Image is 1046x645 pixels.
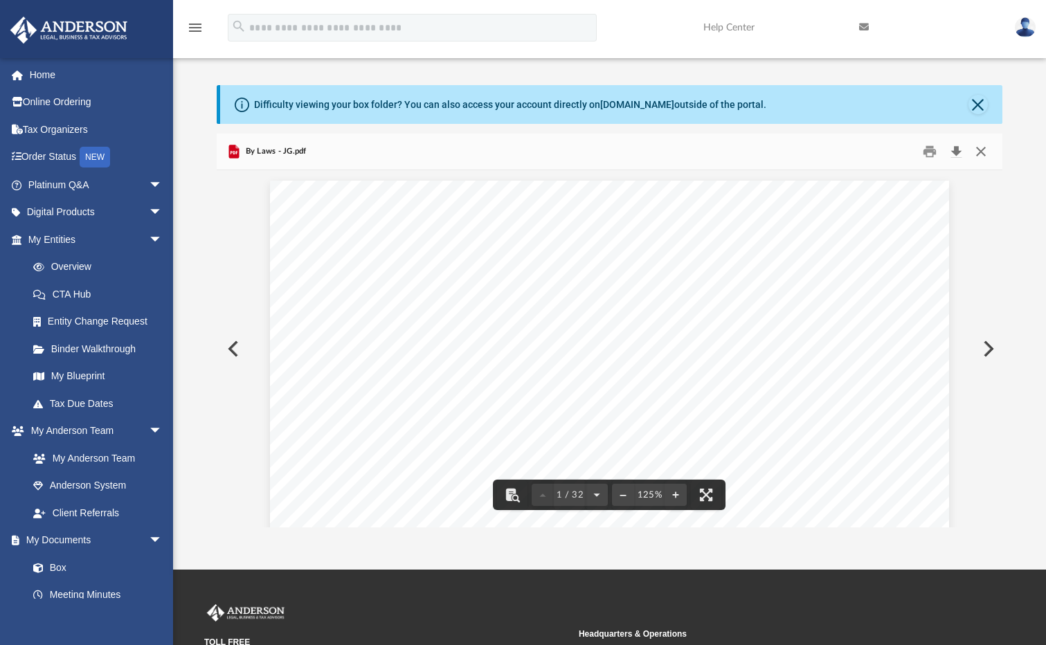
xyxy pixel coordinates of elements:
div: NEW [80,147,110,167]
a: CTA Hub [19,280,183,308]
button: 1 / 32 [554,480,586,510]
a: Entity Change Request [19,308,183,336]
span: 1 / 32 [554,491,586,500]
a: Platinum Q&Aarrow_drop_down [10,171,183,199]
span: arrow_drop_down [149,199,177,227]
div: Document Viewer [217,170,1002,527]
a: My Documentsarrow_drop_down [10,527,177,554]
button: Next page [586,480,608,510]
a: Box [19,554,170,581]
div: File preview [217,170,1002,527]
button: Download [944,141,968,163]
button: Close [968,95,988,114]
span: arrow_drop_down [149,417,177,446]
a: Online Ordering [10,89,183,116]
button: Previous File [217,329,247,368]
i: search [231,19,246,34]
button: Toggle findbar [498,480,528,510]
img: Anderson Advisors Platinum Portal [6,17,132,44]
span: By Laws - JG.pdf [242,145,307,158]
a: Overview [19,253,183,281]
a: My Anderson Team [19,444,170,472]
button: Next File [972,329,1002,368]
a: Order StatusNEW [10,143,183,172]
span: arrow_drop_down [149,171,177,199]
a: Client Referrals [19,499,177,527]
a: Digital Productsarrow_drop_down [10,199,183,226]
img: User Pic [1015,17,1036,37]
button: Enter fullscreen [691,480,721,510]
a: Meeting Minutes [19,581,177,609]
small: Headquarters & Operations [579,628,944,640]
a: menu [187,26,204,36]
a: [DOMAIN_NAME] [600,99,674,110]
div: Current zoom level [634,491,665,500]
a: Anderson System [19,472,177,500]
span: arrow_drop_down [149,527,177,555]
button: Print [917,141,944,163]
img: Anderson Advisors Platinum Portal [204,604,287,622]
button: Close [968,141,993,163]
a: Binder Walkthrough [19,335,183,363]
a: Tax Organizers [10,116,183,143]
div: Preview [217,134,1002,527]
a: My Blueprint [19,363,177,390]
button: Zoom out [612,480,634,510]
a: My Entitiesarrow_drop_down [10,226,183,253]
span: arrow_drop_down [149,226,177,254]
a: Tax Due Dates [19,390,183,417]
i: menu [187,19,204,36]
a: My Anderson Teamarrow_drop_down [10,417,177,445]
button: Zoom in [665,480,687,510]
div: Difficulty viewing your box folder? You can also access your account directly on outside of the p... [254,98,766,112]
a: Home [10,61,183,89]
